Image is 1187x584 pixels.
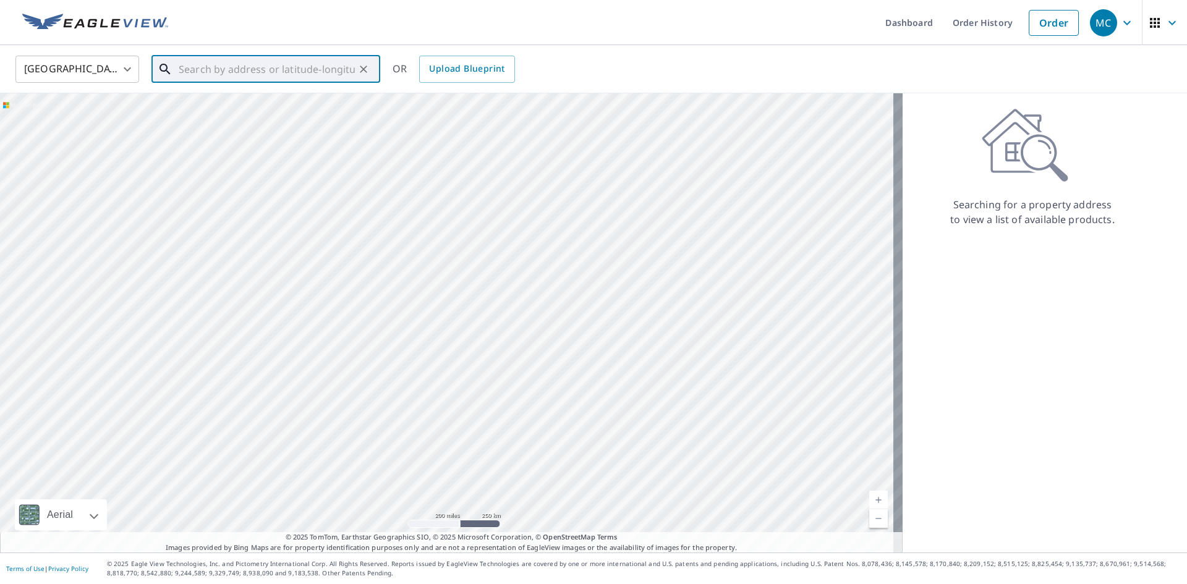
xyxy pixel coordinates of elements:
[543,532,595,541] a: OpenStreetMap
[22,14,168,32] img: EV Logo
[597,532,618,541] a: Terms
[48,564,88,573] a: Privacy Policy
[179,52,355,87] input: Search by address or latitude-longitude
[15,499,107,530] div: Aerial
[355,61,372,78] button: Clear
[15,52,139,87] div: [GEOGRAPHIC_DATA]
[950,197,1115,227] p: Searching for a property address to view a list of available products.
[1029,10,1079,36] a: Order
[43,499,77,530] div: Aerial
[286,532,618,543] span: © 2025 TomTom, Earthstar Geographics SIO, © 2025 Microsoft Corporation, ©
[419,56,514,83] a: Upload Blueprint
[6,564,45,573] a: Terms of Use
[6,565,88,572] p: |
[429,61,504,77] span: Upload Blueprint
[869,509,888,528] a: Current Level 5, Zoom Out
[107,559,1181,578] p: © 2025 Eagle View Technologies, Inc. and Pictometry International Corp. All Rights Reserved. Repo...
[393,56,515,83] div: OR
[869,491,888,509] a: Current Level 5, Zoom In
[1090,9,1117,36] div: MC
